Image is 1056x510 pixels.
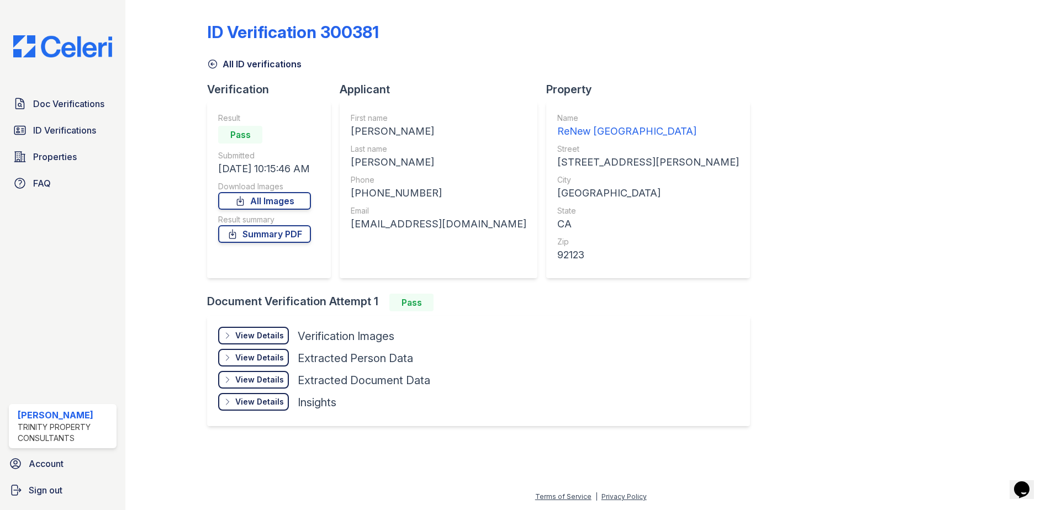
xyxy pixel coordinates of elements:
span: Account [29,457,64,470]
a: Privacy Policy [601,492,647,501]
div: [PERSON_NAME] [18,408,112,422]
div: View Details [235,396,284,407]
div: Insights [298,395,336,410]
div: State [557,205,739,216]
a: Account [4,453,121,475]
div: Verification Images [298,328,394,344]
span: Properties [33,150,77,163]
div: Download Images [218,181,311,192]
div: Name [557,113,739,124]
div: Last name [351,144,526,155]
span: FAQ [33,177,51,190]
div: View Details [235,374,284,385]
span: Sign out [29,484,62,497]
a: All ID verifications [207,57,302,71]
a: FAQ [9,172,117,194]
div: View Details [235,352,284,363]
a: All Images [218,192,311,210]
div: [EMAIL_ADDRESS][DOMAIN_NAME] [351,216,526,232]
div: Applicant [340,82,546,97]
span: Doc Verifications [33,97,104,110]
div: Extracted Document Data [298,373,430,388]
div: [DATE] 10:15:46 AM [218,161,311,177]
img: CE_Logo_Blue-a8612792a0a2168367f1c8372b55b34899dd931a85d93a1a3d3e32e68fde9ad4.png [4,35,121,57]
div: Property [546,82,759,97]
div: [GEOGRAPHIC_DATA] [557,185,739,201]
div: ID Verification 300381 [207,22,379,42]
a: Doc Verifications [9,93,117,115]
div: [STREET_ADDRESS][PERSON_NAME] [557,155,739,170]
a: Sign out [4,479,121,501]
div: Zip [557,236,739,247]
div: Pass [389,294,434,311]
div: | [595,492,598,501]
div: Result summary [218,214,311,225]
a: Summary PDF [218,225,311,243]
div: Email [351,205,526,216]
div: [PERSON_NAME] [351,124,526,139]
div: City [557,174,739,185]
div: [PHONE_NUMBER] [351,185,526,201]
div: View Details [235,330,284,341]
div: ReNew [GEOGRAPHIC_DATA] [557,124,739,139]
div: First name [351,113,526,124]
div: Street [557,144,739,155]
div: Verification [207,82,340,97]
span: ID Verifications [33,124,96,137]
iframe: chat widget [1010,466,1045,499]
a: Name ReNew [GEOGRAPHIC_DATA] [557,113,739,139]
div: 92123 [557,247,739,263]
div: [PERSON_NAME] [351,155,526,170]
div: Extracted Person Data [298,350,413,366]
div: Document Verification Attempt 1 [207,294,759,311]
a: Terms of Service [535,492,592,501]
div: Trinity Property Consultants [18,422,112,444]
div: Pass [218,126,262,144]
a: Properties [9,146,117,168]
div: Phone [351,174,526,185]
div: Result [218,113,311,124]
div: Submitted [218,150,311,161]
a: ID Verifications [9,119,117,141]
div: CA [557,216,739,232]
